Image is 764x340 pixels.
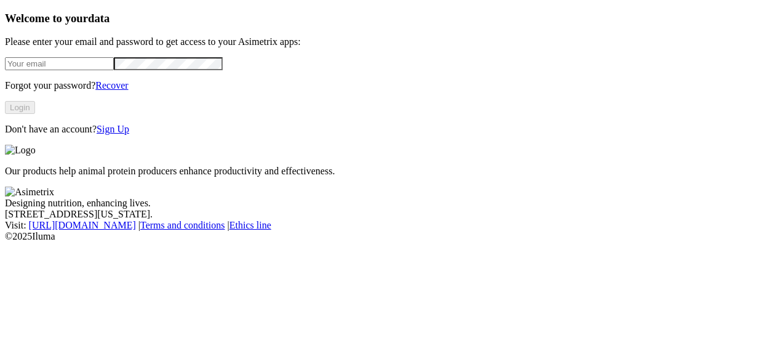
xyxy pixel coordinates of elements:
[5,124,759,135] p: Don't have an account?
[5,101,35,114] button: Login
[88,12,109,25] span: data
[5,209,759,220] div: [STREET_ADDRESS][US_STATE].
[97,124,129,134] a: Sign Up
[5,57,114,70] input: Your email
[29,220,136,230] a: [URL][DOMAIN_NAME]
[5,145,36,156] img: Logo
[5,36,759,47] p: Please enter your email and password to get access to your Asimetrix apps:
[5,198,759,209] div: Designing nutrition, enhancing lives.
[5,80,759,91] p: Forgot your password?
[5,166,759,177] p: Our products help animal protein producers enhance productivity and effectiveness.
[95,80,128,91] a: Recover
[5,187,54,198] img: Asimetrix
[140,220,225,230] a: Terms and conditions
[229,220,271,230] a: Ethics line
[5,220,759,231] div: Visit : | |
[5,231,759,242] div: © 2025 Iluma
[5,12,759,25] h3: Welcome to your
